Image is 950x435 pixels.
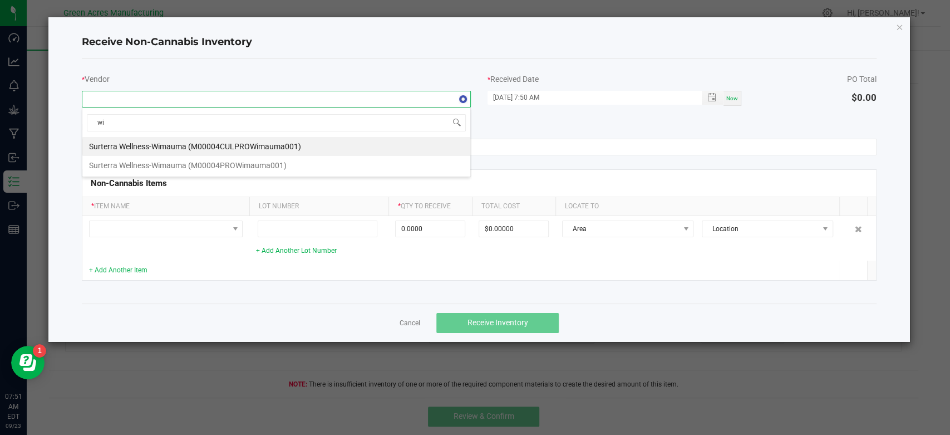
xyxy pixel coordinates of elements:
[82,197,249,216] th: Item Name
[399,319,420,328] a: Cancel
[726,95,738,101] span: Now
[82,74,471,85] div: Vendor
[388,197,472,216] th: Qty to Receive
[488,91,690,105] input: MM/dd/yyyy HH:MM a
[82,156,470,175] li: Surterra Wellness-Wimauma (M00004PROWimauma001)
[11,346,45,379] iframe: Resource center
[847,74,877,85] div: PO Total
[89,266,147,274] a: + Add Another Item
[436,313,559,333] button: Receive Inventory
[256,247,337,255] a: + Add Another Lot Number
[82,137,470,156] li: Surterra Wellness-Wimauma (M00004CULPROWimauma001)
[488,74,741,85] div: Received Date
[249,197,388,216] th: Lot Number
[82,35,877,50] h4: Receive Non-Cannabis Inventory
[91,178,167,188] span: Non-Cannabis Items
[467,318,528,327] span: Receive Inventory
[851,92,877,103] span: $0.00
[563,221,679,237] span: Area
[555,197,839,216] th: Locate To
[895,20,903,33] button: Close
[352,121,877,133] div: Note Body (optional)
[33,344,46,358] iframe: Resource center unread badge
[702,221,819,237] span: Location
[472,197,555,216] th: Total Cost
[702,91,723,105] span: Toggle popup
